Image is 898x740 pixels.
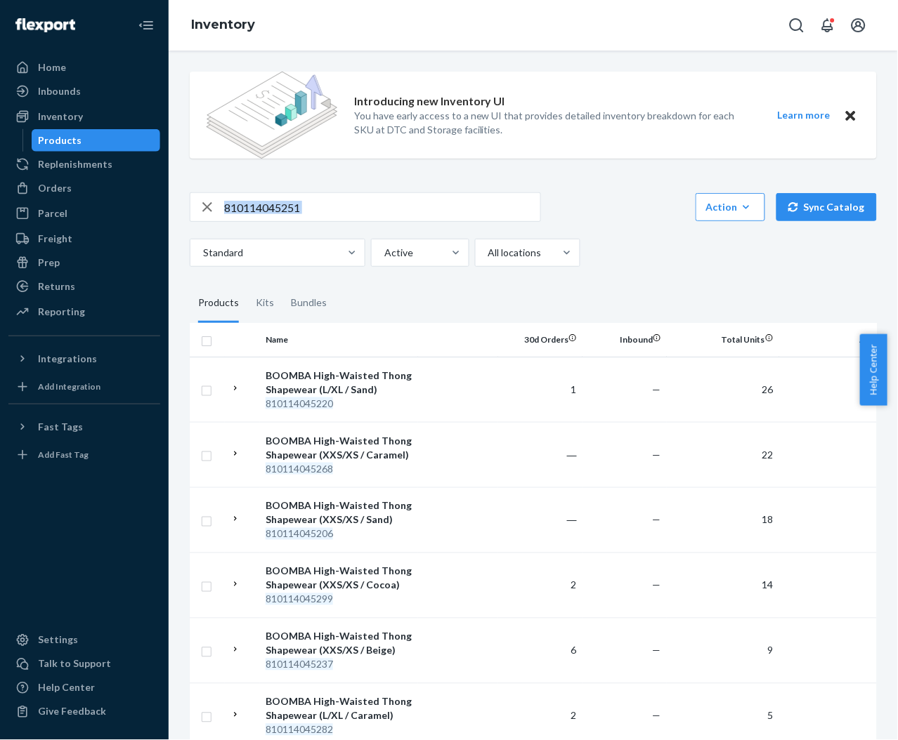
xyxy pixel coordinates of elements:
[266,593,333,605] em: 810114045299
[15,18,75,32] img: Flexport logo
[498,323,583,357] th: 30d Orders
[38,110,83,124] div: Inventory
[256,284,274,323] div: Kits
[198,284,239,323] div: Products
[38,449,89,461] div: Add Fast Tag
[38,279,75,293] div: Returns
[762,579,774,591] span: 14
[38,305,85,319] div: Reporting
[696,193,765,221] button: Action
[260,323,418,357] th: Name
[8,701,160,723] button: Give Feedback
[38,657,111,671] div: Talk to Support
[653,514,661,526] span: —
[8,444,160,466] a: Add Fast Tag
[266,695,412,723] div: BOOMBA High-Waisted Thong Shapewear (L/XL / Caramel)
[653,449,661,461] span: —
[487,246,488,260] input: All locations
[266,434,412,462] div: BOOMBA High-Waisted Thong Shapewear (XXS/XS / Caramel)
[845,11,873,39] button: Open account menu
[38,256,60,270] div: Prep
[180,5,266,46] ol: breadcrumbs
[8,202,160,225] a: Parcel
[860,334,887,406] button: Help Center
[32,129,161,152] a: Products
[8,348,160,370] button: Integrations
[498,357,583,422] td: 1
[769,107,839,124] button: Learn more
[266,369,412,397] div: BOOMBA High-Waisted Thong Shapewear (L/XL / Sand)
[266,528,333,540] em: 810114045206
[38,705,106,719] div: Give Feedback
[38,84,81,98] div: Inbounds
[8,629,160,652] a: Settings
[38,181,72,195] div: Orders
[38,157,112,171] div: Replenishments
[266,630,412,658] div: BOOMBA High-Waisted Thong Shapewear (XXS/XS / Beige)
[383,246,384,260] input: Active
[8,300,160,323] a: Reporting
[762,383,774,395] span: 26
[776,193,877,221] button: Sync Catalog
[207,72,337,159] img: new-reports-banner-icon.82668bd98b6a51aee86340f2a7b77ae3.png
[814,11,842,39] button: Open notifications
[39,133,82,147] div: Products
[706,200,755,214] div: Action
[38,352,97,366] div: Integrations
[762,449,774,461] span: 22
[202,246,203,260] input: Standard
[653,579,661,591] span: —
[8,177,160,199] a: Orders
[8,653,160,675] a: Talk to Support
[498,618,583,683] td: 6
[191,17,255,32] a: Inventory
[8,153,160,176] a: Replenishments
[8,275,160,298] a: Returns
[38,206,67,220] div: Parcel
[224,193,540,221] input: Search inventory by name or sku
[38,232,72,246] div: Freight
[38,633,78,647] div: Settings
[498,422,583,487] td: ―
[8,227,160,250] a: Freight
[38,381,100,392] div: Add Integration
[583,323,667,357] th: Inbound
[653,645,661,656] span: —
[38,681,95,695] div: Help Center
[266,499,412,527] div: BOOMBA High-Waisted Thong Shapewear (XXS/XS / Sand)
[8,56,160,79] a: Home
[768,710,774,722] span: 5
[653,383,661,395] span: —
[354,93,505,110] p: Introducing new Inventory UI
[291,284,327,323] div: Bundles
[8,677,160,699] a: Help Center
[354,109,752,137] p: You have early access to a new UI that provides detailed inventory breakdown for each SKU at DTC ...
[8,105,160,128] a: Inventory
[8,416,160,438] button: Fast Tags
[266,724,333,736] em: 810114045282
[8,80,160,103] a: Inbounds
[498,487,583,553] td: ―
[38,420,83,434] div: Fast Tags
[762,514,774,526] span: 18
[266,463,333,475] em: 810114045268
[266,564,412,593] div: BOOMBA High-Waisted Thong Shapewear (XXS/XS / Cocoa)
[132,11,160,39] button: Close Navigation
[498,553,583,618] td: 2
[8,251,160,274] a: Prep
[783,11,811,39] button: Open Search Box
[653,710,661,722] span: —
[38,60,66,74] div: Home
[8,376,160,398] a: Add Integration
[266,397,333,409] em: 810114045220
[768,645,774,656] span: 9
[266,659,333,670] em: 810114045237
[842,107,860,124] button: Close
[667,323,779,357] th: Total Units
